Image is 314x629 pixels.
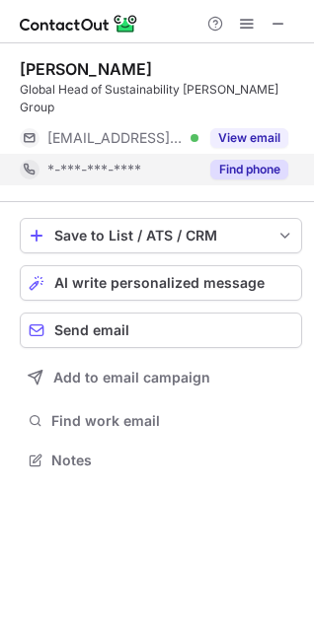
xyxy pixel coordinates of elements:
[20,12,138,35] img: ContactOut v5.3.10
[54,322,129,338] span: Send email
[210,160,288,179] button: Reveal Button
[47,129,184,147] span: [EMAIL_ADDRESS][PERSON_NAME][DOMAIN_NAME]
[20,360,302,395] button: Add to email campaign
[20,218,302,253] button: save-profile-one-click
[51,412,294,430] span: Find work email
[210,128,288,148] button: Reveal Button
[54,228,268,244] div: Save to List / ATS / CRM
[51,452,294,469] span: Notes
[20,81,302,116] div: Global Head of Sustainability [PERSON_NAME] Group
[53,370,210,385] span: Add to email campaign
[20,59,152,79] div: [PERSON_NAME]
[20,265,302,301] button: AI write personalized message
[54,275,265,291] span: AI write personalized message
[20,447,302,474] button: Notes
[20,407,302,435] button: Find work email
[20,313,302,348] button: Send email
